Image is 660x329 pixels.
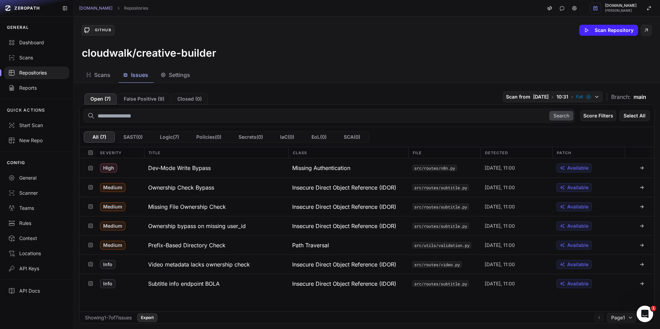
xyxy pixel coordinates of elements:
[144,158,288,178] button: Dev-Mode Write Bypass
[100,241,125,250] span: Medium
[79,5,148,11] nav: breadcrumb
[571,93,573,100] span: •
[79,158,654,178] div: High Dev-Mode Write Bypass Missing Authentication src/routes/n8n.py [DATE], 11:00 Available
[8,220,65,227] div: Rules
[605,4,637,8] span: [DOMAIN_NAME]
[148,183,214,192] h3: Ownership Check Bypass
[412,165,457,171] code: src/routes/n8n.py
[124,5,148,11] a: Repositories
[272,132,303,143] button: IaC(0)
[79,216,654,235] div: Medium Ownership bypass on missing user_id Insecure Direct Object Reference (IDOR) src/routes/sub...
[412,184,469,191] code: src/routes/subtitle.py
[79,197,654,216] div: Medium Missing File Ownership Check Insecure Direct Object Reference (IDOR) src/routes/subtitle.p...
[576,94,583,100] span: Full
[188,132,230,143] button: Policies(0)
[3,3,57,14] a: ZEROPATH
[92,27,114,33] div: GitHub
[485,164,515,171] span: [DATE], 11:00
[506,93,530,100] span: Scan from
[144,197,288,216] button: Missing File Ownership Check
[292,222,396,230] span: Insecure Direct Object Reference (IDOR)
[148,280,220,288] h3: Subtitle info endpoint BOLA
[557,93,568,100] span: 10:31
[485,261,515,268] span: [DATE], 11:00
[172,93,208,104] button: Closed (0)
[549,111,573,121] button: Search
[412,242,471,248] code: src/utils/validation.py
[169,71,190,79] span: Settings
[619,110,650,121] button: Select All
[144,274,288,293] button: Subtitle info endpoint BOLA
[292,183,396,192] span: Insecure Direct Object Reference (IDOR)
[100,183,125,192] span: Medium
[151,132,188,143] button: Logic(7)
[144,147,288,158] div: Title
[412,223,469,229] code: src/routes/subtitle.py
[79,235,654,254] div: Medium Prefix-Based Directory Check Path Traversal src/utils/validation.py [DATE], 11:00 Available
[567,261,588,268] span: Available
[485,242,515,249] span: [DATE], 11:00
[292,241,329,249] span: Path Traversal
[8,287,65,294] div: API Docs
[605,9,637,12] span: [PERSON_NAME]
[79,274,654,293] div: Info Subtitle info endpoint BOLA Insecure Direct Object Reference (IDOR) src/routes/subtitle.py [...
[335,132,369,143] button: SCA(0)
[567,223,588,229] span: Available
[8,205,65,212] div: Teams
[7,160,25,166] p: CONFIG
[503,91,603,102] button: Scan from [DATE] • 10:31 • Full
[8,190,65,196] div: Scanner
[485,280,515,287] span: [DATE], 11:00
[100,163,117,172] span: High
[485,203,515,210] span: [DATE], 11:00
[79,178,654,197] div: Medium Ownership Check Bypass Insecure Direct Object Reference (IDOR) src/routes/subtitle.py [DAT...
[533,93,549,100] span: [DATE]
[100,202,125,211] span: Medium
[634,93,646,101] span: main
[100,279,115,288] span: Info
[85,93,117,104] button: Open (7)
[292,203,396,211] span: Insecure Direct Object Reference (IDOR)
[607,313,636,322] button: Page1
[412,281,469,287] code: src/routes/subtitle.py
[611,93,631,101] span: Branch:
[115,132,151,143] button: SAST(0)
[148,203,226,211] h3: Missing File Ownership Check
[79,5,112,11] a: [DOMAIN_NAME]
[551,93,554,100] span: •
[84,132,115,143] button: All (7)
[567,242,588,249] span: Available
[481,147,553,158] div: Detected
[485,184,515,191] span: [DATE], 11:00
[144,255,288,274] button: Video metadata lacks ownership check
[8,39,65,46] div: Dashboard
[292,164,350,172] span: Missing Authentication
[8,235,65,242] div: Context
[79,254,654,274] div: Info Video metadata lacks ownership check Insecure Direct Object Reference (IDOR) src/routes/vide...
[148,241,225,249] h3: Prefix-Based Directory Check
[8,250,65,257] div: Locations
[7,25,29,30] p: GENERAL
[567,280,588,287] span: Available
[85,314,132,321] div: Showing 1 - 7 of 7 issues
[303,132,335,143] button: EoL(0)
[8,174,65,181] div: General
[14,5,40,11] span: ZEROPATH
[288,147,408,158] div: Class
[8,69,65,76] div: Repositories
[8,137,65,144] div: New Repo
[292,260,396,269] span: Insecure Direct Object Reference (IDOR)
[567,164,588,171] span: Available
[7,107,45,113] p: QUICK ACTIONS
[579,25,638,36] button: Scan Repository
[144,236,288,254] button: Prefix-Based Directory Check
[552,147,625,158] div: Patch
[408,147,481,158] div: File
[82,47,216,59] h3: cloudwalk/creative-builder
[8,265,65,272] div: API Keys
[567,203,588,210] span: Available
[144,178,288,197] button: Ownership Check Bypass
[580,110,616,121] button: Score Filters
[567,184,588,191] span: Available
[144,216,288,235] button: Ownership bypass on missing user_id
